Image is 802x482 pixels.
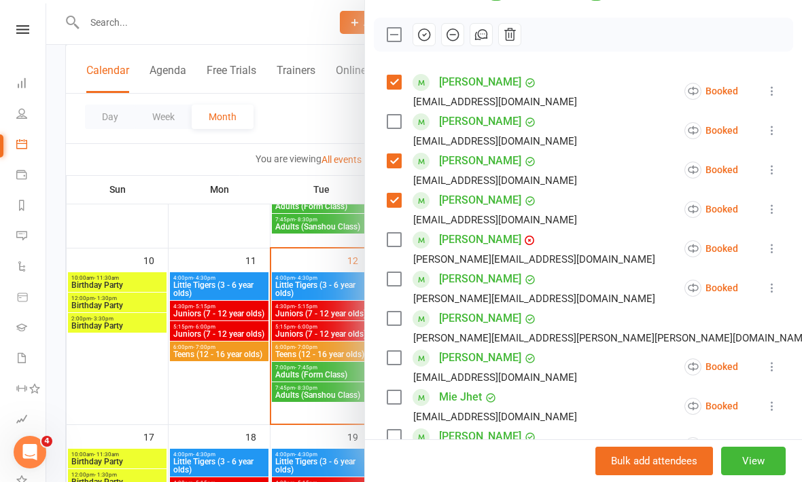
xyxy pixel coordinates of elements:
a: [PERSON_NAME] [439,150,521,172]
div: Booked [684,280,738,297]
a: Mie Jhet [439,386,482,408]
span: 4 [41,436,52,447]
a: [PERSON_NAME] [439,268,521,290]
div: [EMAIL_ADDRESS][DOMAIN_NAME] [413,172,577,189]
div: Booked [684,240,738,257]
div: Booked [684,358,738,375]
div: [EMAIL_ADDRESS][DOMAIN_NAME] [413,211,577,229]
div: Booked [684,398,738,415]
iframe: Intercom live chat [14,436,46,468]
a: [PERSON_NAME] [439,229,521,251]
div: [EMAIL_ADDRESS][DOMAIN_NAME] [413,408,577,426]
a: [PERSON_NAME] [439,71,521,93]
div: Booked [684,162,738,179]
a: Dashboard [16,69,47,100]
div: Booked [684,83,738,100]
a: Assessments [16,405,47,436]
a: [PERSON_NAME] [439,189,521,211]
div: [PERSON_NAME][EMAIL_ADDRESS][DOMAIN_NAME] [413,290,655,308]
a: Payments [16,161,47,191]
button: Bulk add attendees [595,447,713,475]
a: Calendar [16,130,47,161]
div: [EMAIL_ADDRESS][DOMAIN_NAME] [413,132,577,150]
a: [PERSON_NAME] [439,111,521,132]
div: Booked [684,437,738,454]
a: People [16,100,47,130]
div: [EMAIL_ADDRESS][DOMAIN_NAME] [413,93,577,111]
a: [PERSON_NAME] [439,308,521,329]
div: [EMAIL_ADDRESS][DOMAIN_NAME] [413,369,577,386]
a: [PERSON_NAME] [439,347,521,369]
div: Booked [684,122,738,139]
button: View [721,447,786,475]
a: Reports [16,191,47,222]
div: [PERSON_NAME][EMAIL_ADDRESS][DOMAIN_NAME] [413,251,655,268]
div: Booked [684,201,738,218]
a: Product Sales [16,283,47,314]
a: [PERSON_NAME] [439,426,521,447]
